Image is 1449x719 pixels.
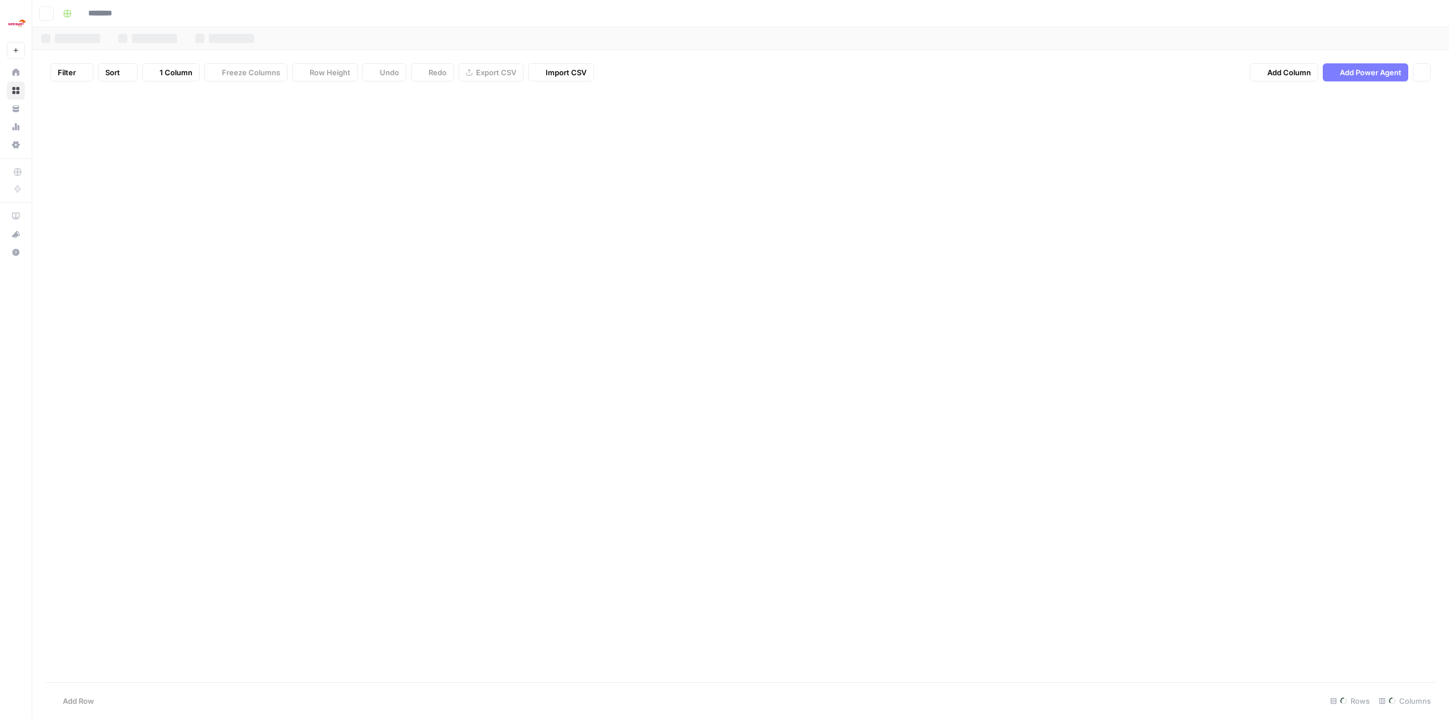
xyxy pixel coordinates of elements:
div: What's new? [7,226,24,243]
a: Browse [7,81,25,100]
span: Add Row [63,695,94,707]
span: Import CSV [546,67,586,78]
span: Add Column [1267,67,1311,78]
button: Export CSV [458,63,524,81]
button: 1 Column [142,63,200,81]
button: Workspace: Ice Travel Group [7,9,25,37]
button: Redo [411,63,454,81]
button: Row Height [292,63,358,81]
span: Add Power Agent [1340,67,1401,78]
span: Export CSV [476,67,516,78]
button: Add Power Agent [1323,63,1408,81]
img: Ice Travel Group Logo [7,13,27,33]
a: Home [7,63,25,81]
button: Help + Support [7,243,25,261]
a: AirOps Academy [7,207,25,225]
span: Undo [380,67,399,78]
button: Sort [98,63,138,81]
button: Add Row [46,692,101,710]
div: Columns [1374,692,1435,710]
span: 1 Column [160,67,192,78]
button: Import CSV [528,63,594,81]
button: Freeze Columns [204,63,288,81]
span: Sort [105,67,120,78]
button: Filter [50,63,93,81]
div: Rows [1326,692,1374,710]
button: Undo [362,63,406,81]
span: Filter [58,67,76,78]
span: Row Height [310,67,350,78]
button: Add Column [1250,63,1318,81]
span: Freeze Columns [222,67,280,78]
a: Usage [7,118,25,136]
button: What's new? [7,225,25,243]
a: Settings [7,136,25,154]
a: Your Data [7,100,25,118]
span: Redo [428,67,447,78]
